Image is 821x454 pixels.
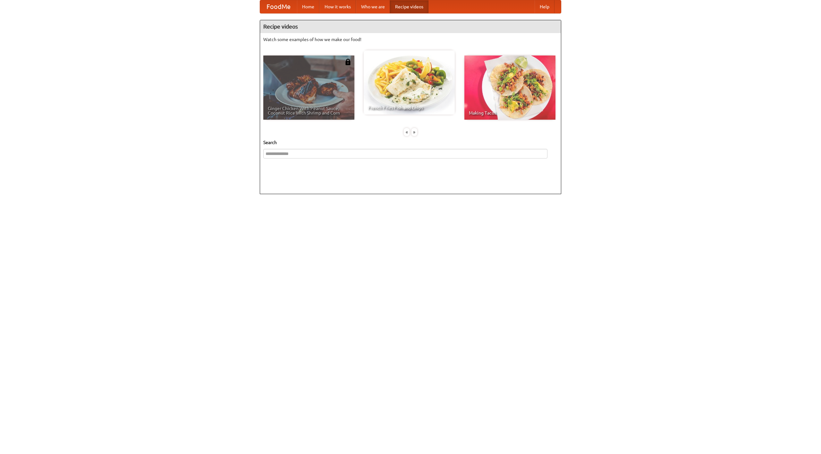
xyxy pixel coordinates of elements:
div: » [411,128,417,136]
div: « [404,128,410,136]
a: French Fries Fish and Chips [364,50,455,115]
h4: Recipe videos [260,20,561,33]
span: Making Tacos [469,111,551,115]
a: Making Tacos [464,56,555,120]
a: Help [535,0,554,13]
span: French Fries Fish and Chips [368,106,450,110]
a: Recipe videos [390,0,428,13]
a: How it works [319,0,356,13]
a: Who we are [356,0,390,13]
a: Home [297,0,319,13]
a: FoodMe [260,0,297,13]
h5: Search [263,139,558,146]
img: 483408.png [345,59,351,65]
p: Watch some examples of how we make our food! [263,36,558,43]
